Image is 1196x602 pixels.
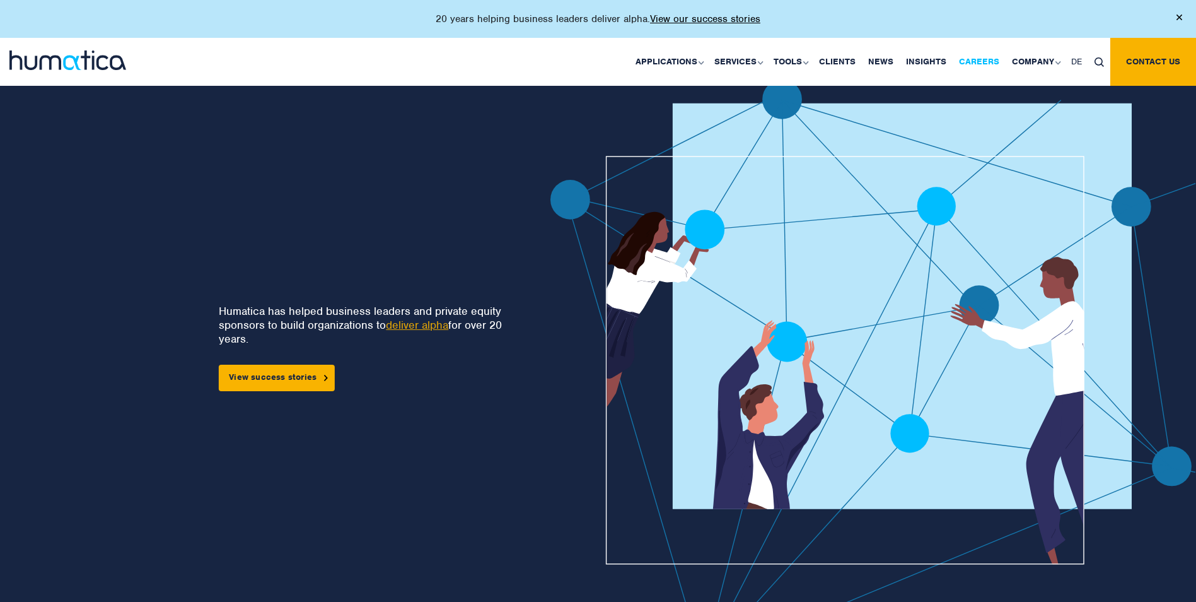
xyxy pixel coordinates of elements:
a: Company [1006,38,1065,86]
a: Services [708,38,767,86]
a: View success stories [219,365,335,391]
a: Careers [953,38,1006,86]
img: logo [9,50,126,70]
a: Applications [629,38,708,86]
a: News [862,38,900,86]
a: Contact us [1110,38,1196,86]
a: deliver alpha [386,318,448,332]
a: View our success stories [650,13,760,25]
a: Insights [900,38,953,86]
a: DE [1065,38,1088,86]
a: Tools [767,38,813,86]
img: arrowicon [324,375,328,381]
span: DE [1071,56,1082,67]
p: 20 years helping business leaders deliver alpha. [436,13,760,25]
img: search_icon [1094,57,1104,67]
p: Humatica has helped business leaders and private equity sponsors to build organizations to for ov... [219,304,509,346]
a: Clients [813,38,862,86]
